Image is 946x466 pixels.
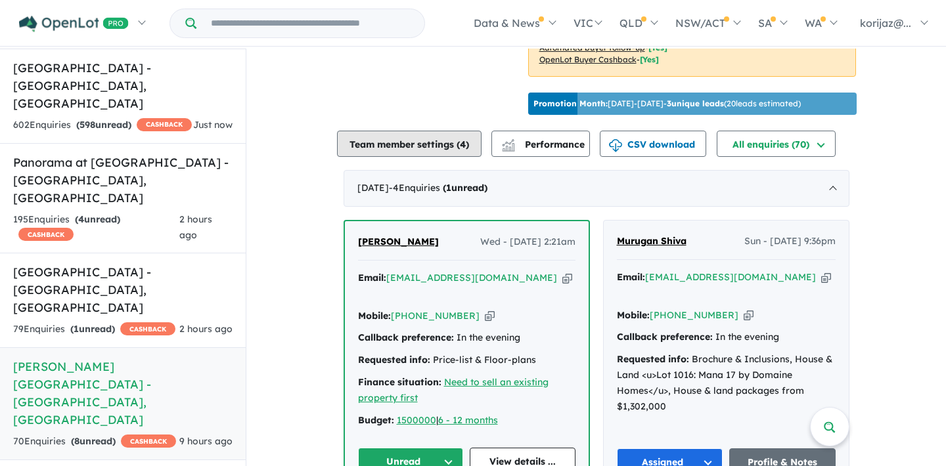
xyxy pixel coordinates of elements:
[504,138,585,150] span: Performance
[744,308,754,322] button: Copy
[438,414,498,426] a: 6 - 12 months
[337,131,482,157] button: Team member settings (4)
[617,271,645,283] strong: Email:
[79,119,95,131] span: 598
[13,212,179,244] div: 195 Enquir ies
[617,331,713,343] strong: Callback preference:
[717,131,836,157] button: All enquiries (70)
[562,271,572,285] button: Copy
[645,271,816,283] a: [EMAIL_ADDRESS][DOMAIN_NAME]
[344,170,849,207] div: [DATE]
[600,131,706,157] button: CSV download
[391,310,480,322] a: [PHONE_NUMBER]
[358,413,575,429] div: |
[179,323,233,335] span: 2 hours ago
[502,143,515,152] img: bar-chart.svg
[13,358,233,429] h5: [PERSON_NAME][GEOGRAPHIC_DATA] - [GEOGRAPHIC_DATA] , [GEOGRAPHIC_DATA]
[358,272,386,284] strong: Email:
[539,54,637,64] u: OpenLot Buyer Cashback
[386,272,557,284] a: [EMAIL_ADDRESS][DOMAIN_NAME]
[860,16,911,30] span: korijaz@...
[358,234,439,250] a: [PERSON_NAME]
[78,213,84,225] span: 4
[71,435,116,447] strong: ( unread)
[13,434,176,450] div: 70 Enquir ies
[821,270,831,284] button: Copy
[617,234,687,249] a: Murugan Shiva
[74,323,79,335] span: 1
[13,117,192,133] div: 602 Enquir ies
[502,139,514,146] img: line-chart.svg
[533,98,801,110] p: [DATE] - [DATE] - ( 20 leads estimated)
[533,98,608,108] b: Promotion Month:
[397,414,436,426] a: 1500000
[18,228,74,241] span: CASHBACK
[137,118,192,131] span: CASHBACK
[358,354,430,366] strong: Requested info:
[76,119,131,131] strong: ( unread)
[667,98,724,108] b: 3 unique leads
[358,330,575,346] div: In the evening
[640,54,659,64] span: [Yes]
[358,236,439,247] span: [PERSON_NAME]
[19,16,129,32] img: Openlot PRO Logo White
[75,213,120,225] strong: ( unread)
[460,138,466,150] span: 4
[193,119,233,131] span: Just now
[617,309,650,321] strong: Mobile:
[179,435,233,447] span: 9 hours ago
[443,182,487,194] strong: ( unread)
[480,234,575,250] span: Wed - [DATE] 2:21am
[74,435,79,447] span: 8
[13,154,233,207] h5: Panorama at [GEOGRAPHIC_DATA] - [GEOGRAPHIC_DATA] , [GEOGRAPHIC_DATA]
[617,352,836,414] div: Brochure & Inclusions, House & Land <u>Lot 1016: Mana 17 by Domaine Homes</u>, House & land packa...
[358,352,575,368] div: Price-list & Floor-plans
[13,322,175,337] div: 79 Enquir ies
[120,322,175,335] span: CASHBACK
[13,263,233,316] h5: [GEOGRAPHIC_DATA] - [GEOGRAPHIC_DATA] , [GEOGRAPHIC_DATA]
[358,331,454,343] strong: Callback preference:
[389,182,487,194] span: - 4 Enquir ies
[617,329,836,345] div: In the evening
[617,235,687,247] span: Murugan Shiva
[609,139,622,152] img: download icon
[70,323,115,335] strong: ( unread)
[199,9,422,37] input: Try estate name, suburb, builder or developer
[179,213,212,241] span: 2 hours ago
[358,376,441,388] strong: Finance situation:
[446,182,451,194] span: 1
[13,59,233,112] h5: [GEOGRAPHIC_DATA] - [GEOGRAPHIC_DATA] , [GEOGRAPHIC_DATA]
[358,414,394,426] strong: Budget:
[744,234,836,249] span: Sun - [DATE] 9:36pm
[485,309,495,323] button: Copy
[358,376,549,404] a: Need to sell an existing property first
[650,309,738,321] a: [PHONE_NUMBER]
[358,310,391,322] strong: Mobile:
[121,434,176,448] span: CASHBACK
[617,353,689,365] strong: Requested info:
[491,131,590,157] button: Performance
